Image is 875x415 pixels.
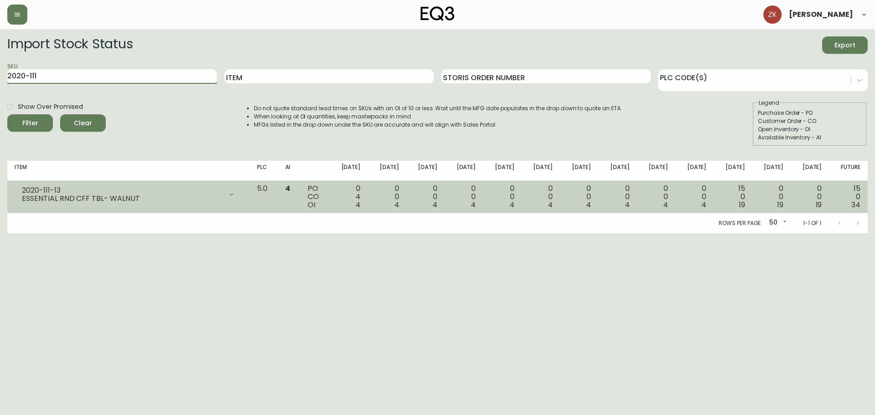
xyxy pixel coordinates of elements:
span: 19 [777,200,783,210]
div: 0 0 [452,184,476,209]
td: 5.0 [250,181,278,213]
img: logo [421,6,454,21]
th: [DATE] [522,161,560,181]
div: ESSENTIAL RND CFF TBL- WALNUT [22,195,222,203]
span: 4 [548,200,553,210]
th: PLC [250,161,278,181]
span: 19 [739,200,745,210]
th: [DATE] [368,161,406,181]
button: Clear [60,114,106,132]
div: Available Inventory - AI [758,133,862,142]
span: 4 [394,200,399,210]
div: 0 0 [529,184,553,209]
span: OI [308,200,315,210]
span: 4 [586,200,591,210]
p: Rows per page: [719,219,762,227]
th: Item [7,161,250,181]
div: 0 0 [490,184,514,209]
h2: Import Stock Status [7,36,133,54]
span: 34 [851,200,860,210]
span: Show Over Promised [18,102,83,112]
span: 19 [816,200,822,210]
th: AI [278,161,300,181]
th: [DATE] [329,161,368,181]
img: ac4060352bbca922b7bb6492bc802e6d [763,5,782,24]
div: PO CO [308,184,322,209]
span: 4 [701,200,706,210]
button: Filter [7,114,53,132]
div: 0 0 [683,184,706,209]
span: 4 [471,200,476,210]
div: 2020-111-13 [22,186,222,195]
span: 4 [432,200,437,210]
th: [DATE] [407,161,445,181]
div: Filter [22,118,38,129]
div: 0 0 [375,184,399,209]
li: MFGs listed in the drop down under the SKU are accurate and will align with Sales Portal. [254,121,622,129]
div: 2020-111-13ESSENTIAL RND CFF TBL- WALNUT [15,184,242,205]
div: Purchase Order - PO [758,109,862,117]
th: [DATE] [675,161,714,181]
th: [DATE] [598,161,637,181]
th: [DATE] [483,161,521,181]
div: 0 0 [567,184,591,209]
div: 0 0 [606,184,629,209]
span: 4 [663,200,668,210]
span: [PERSON_NAME] [789,11,853,18]
span: 4 [285,183,290,194]
span: Export [829,40,860,51]
th: [DATE] [714,161,752,181]
button: Export [822,36,868,54]
legend: Legend [758,99,780,107]
div: Customer Order - CO [758,117,862,125]
li: Do not quote standard lead times on SKUs with an OI of 10 or less. Wait until the MFG date popula... [254,104,622,113]
p: 1-1 of 1 [803,219,821,227]
div: Open Inventory - OI [758,125,862,133]
th: [DATE] [752,161,791,181]
div: 15 0 [721,184,745,209]
th: [DATE] [560,161,598,181]
th: [DATE] [637,161,675,181]
div: 0 0 [644,184,668,209]
div: 15 0 [836,184,860,209]
div: 0 0 [760,184,783,209]
div: 0 0 [414,184,437,209]
li: When looking at OI quantities, keep masterpacks in mind. [254,113,622,121]
th: [DATE] [791,161,829,181]
div: 0 4 [337,184,360,209]
th: Future [829,161,868,181]
div: 0 0 [798,184,822,209]
div: 50 [766,215,788,231]
span: 4 [625,200,630,210]
span: Clear [67,118,98,129]
th: [DATE] [445,161,483,181]
span: 4 [510,200,515,210]
span: 4 [355,200,360,210]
